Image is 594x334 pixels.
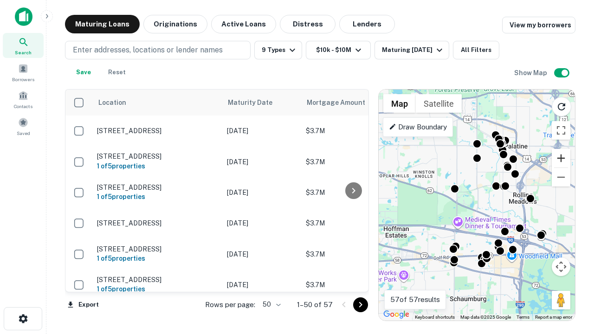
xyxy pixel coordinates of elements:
p: [STREET_ADDRESS] [97,183,218,192]
button: Reset [102,63,132,82]
p: [DATE] [227,249,297,259]
span: Saved [17,129,30,137]
a: Report a map error [535,315,572,320]
button: Keyboard shortcuts [415,314,455,321]
p: $3.7M [306,157,399,167]
div: Maturing [DATE] [382,45,445,56]
p: [DATE] [227,126,297,136]
p: [STREET_ADDRESS] [97,127,218,135]
h6: 1 of 5 properties [97,192,218,202]
p: 1–50 of 57 [297,299,333,310]
p: [STREET_ADDRESS] [97,276,218,284]
a: View my borrowers [502,17,575,33]
button: Toggle fullscreen view [552,121,570,140]
button: All Filters [453,41,499,59]
p: 57 of 57 results [390,294,440,305]
button: Zoom out [552,168,570,186]
button: Enter addresses, locations or lender names [65,41,251,59]
button: Go to next page [353,297,368,312]
button: Map camera controls [552,257,570,276]
span: Location [98,97,126,108]
th: Mortgage Amount [301,90,403,116]
button: Zoom in [552,149,570,167]
th: Maturity Date [222,90,301,116]
button: 9 Types [254,41,302,59]
a: Saved [3,114,44,139]
button: Reload search area [552,97,571,116]
div: 0 0 [379,90,575,321]
a: Borrowers [3,60,44,85]
p: Draw Boundary [389,122,447,133]
p: $3.7M [306,280,399,290]
p: $3.7M [306,218,399,228]
p: [STREET_ADDRESS] [97,152,218,161]
p: $3.7M [306,187,399,198]
button: Show satellite imagery [416,94,462,113]
p: [DATE] [227,157,297,167]
span: Contacts [14,103,32,110]
p: $3.7M [306,126,399,136]
h6: 1 of 5 properties [97,284,218,294]
button: Save your search to get updates of matches that match your search criteria. [69,63,98,82]
a: Terms (opens in new tab) [517,315,529,320]
button: Distress [280,15,336,33]
span: Maturity Date [228,97,284,108]
h6: 1 of 5 properties [97,161,218,171]
button: Maturing Loans [65,15,140,33]
h6: Show Map [514,68,549,78]
button: Lenders [339,15,395,33]
p: [DATE] [227,280,297,290]
p: Enter addresses, locations or lender names [73,45,223,56]
button: Originations [143,15,207,33]
a: Search [3,33,44,58]
div: 50 [259,298,282,311]
th: Location [92,90,222,116]
span: Borrowers [12,76,34,83]
p: [STREET_ADDRESS] [97,245,218,253]
p: [DATE] [227,187,297,198]
p: [DATE] [227,218,297,228]
button: Active Loans [211,15,276,33]
a: Open this area in Google Maps (opens a new window) [381,308,412,321]
span: Map data ©2025 Google [460,315,511,320]
a: Contacts [3,87,44,112]
span: Search [15,49,32,56]
button: Maturing [DATE] [374,41,449,59]
h6: 1 of 5 properties [97,253,218,263]
button: Show street map [383,94,416,113]
p: $3.7M [306,249,399,259]
img: capitalize-icon.png [15,7,32,26]
button: Export [65,298,101,312]
p: Rows per page: [205,299,255,310]
p: [STREET_ADDRESS] [97,219,218,227]
iframe: Chat Widget [548,260,594,304]
img: Google [381,308,412,321]
button: $10k - $10M [306,41,371,59]
span: Mortgage Amount [307,97,377,108]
